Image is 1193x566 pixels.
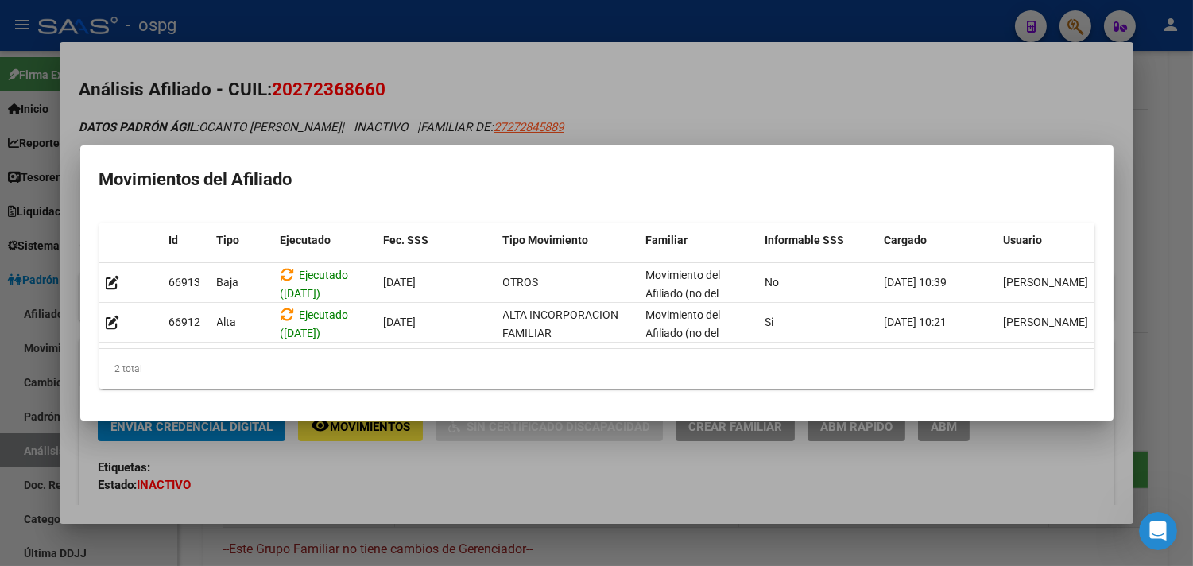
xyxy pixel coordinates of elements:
span: Alta [217,316,237,328]
span: [DATE] 10:21 [885,316,947,328]
datatable-header-cell: Id [163,223,211,258]
span: Ejecutado [281,234,331,246]
iframe: Intercom live chat [1139,512,1177,550]
h2: Movimientos del Afiliado [99,165,1094,195]
span: Movimiento del Afiliado (no del grupo) [646,269,721,318]
span: 66913 [169,276,201,289]
span: [DATE] [384,276,416,289]
datatable-header-cell: Usuario [997,223,1117,258]
span: ALTA INCORPORACION FAMILIAR [503,308,619,339]
datatable-header-cell: Tipo [211,223,274,258]
span: Movimiento del Afiliado (no del grupo) [646,308,721,358]
span: Tipo Movimiento [503,234,589,246]
span: Familiar [646,234,688,246]
span: Baja [217,276,239,289]
span: [DATE] [384,316,416,328]
span: Informable SSS [765,234,845,246]
datatable-header-cell: Tipo Movimiento [497,223,640,258]
span: [PERSON_NAME] [1004,316,1089,328]
span: Fec. SSS [384,234,429,246]
datatable-header-cell: Ejecutado [274,223,378,258]
span: Si [765,316,774,328]
span: Usuario [1004,234,1043,246]
span: Id [169,234,179,246]
span: OTROS [503,276,539,289]
datatable-header-cell: Familiar [640,223,759,258]
span: Ejecutado ([DATE]) [281,269,349,300]
span: Tipo [217,234,240,246]
datatable-header-cell: Fec. SSS [378,223,497,258]
datatable-header-cell: Cargado [878,223,997,258]
span: No [765,276,780,289]
span: 66912 [169,316,201,328]
span: Ejecutado ([DATE]) [281,308,349,339]
datatable-header-cell: Informable SSS [759,223,878,258]
span: [PERSON_NAME] [1004,276,1089,289]
span: [DATE] 10:39 [885,276,947,289]
span: Cargado [885,234,928,246]
div: 2 total [99,349,1094,389]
